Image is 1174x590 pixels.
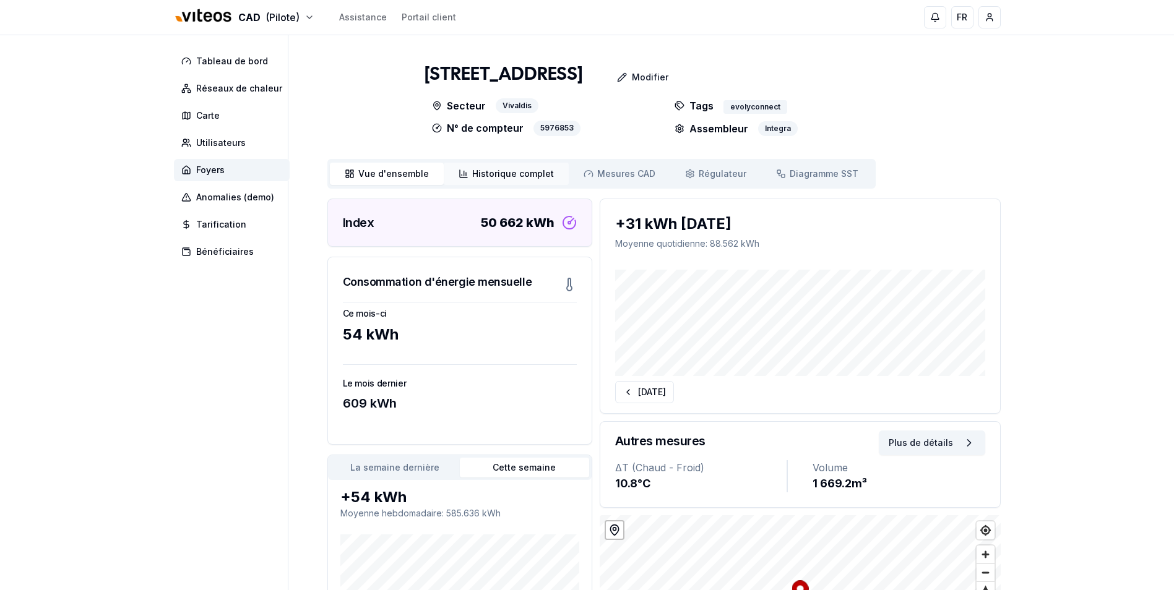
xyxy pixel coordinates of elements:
span: Mesures CAD [597,168,655,180]
div: +31 kWh [DATE] [615,214,985,234]
span: FR [957,11,967,24]
div: 50 662 kWh [481,214,555,231]
a: Tableau de bord [174,50,295,72]
button: Cette semaine [460,458,589,477]
span: (Pilote) [265,10,300,25]
span: Vue d'ensemble [358,168,429,180]
span: Utilisateurs [196,137,246,149]
a: Portail client [402,11,456,24]
button: La semaine dernière [330,458,460,477]
a: Réseaux de chaleur [174,77,295,100]
h1: [STREET_ADDRESS] [425,64,582,86]
div: 10.8 °C [615,475,787,492]
div: 1 669.2 m³ [813,475,985,492]
p: Modifier [632,71,668,83]
a: Bénéficiaires [174,241,295,263]
span: Carte [196,109,220,122]
div: +54 kWh [340,487,579,507]
p: Moyenne hebdomadaire : 585.636 kWh [340,507,579,519]
h3: Autres mesures [615,432,706,450]
a: Vue d'ensemble [330,163,444,185]
a: Régulateur [670,163,761,185]
a: Mesures CAD [569,163,670,185]
img: unit Image [327,50,402,149]
h3: Le mois dernier [343,377,577,390]
p: N° de compteur [432,121,524,136]
span: Tarification [196,218,246,231]
div: 609 kWh [343,395,577,412]
button: Find my location [977,521,995,539]
p: Secteur [432,98,486,114]
span: Régulateur [699,168,746,180]
span: Anomalies (demo) [196,191,274,203]
div: Vivaldis [496,98,538,114]
span: Foyers [196,164,225,176]
a: Diagramme SST [761,163,873,185]
h3: Ce mois-ci [343,307,577,320]
a: Historique complet [444,163,569,185]
div: evolyconnect [723,100,787,114]
h3: Index [343,214,374,231]
span: Bénéficiaires [196,246,254,258]
p: Tags [675,98,714,114]
span: Historique complet [472,168,554,180]
a: Foyers [174,159,295,181]
button: Zoom out [977,563,995,581]
button: [DATE] [615,381,674,403]
div: Integra [758,121,798,136]
div: 54 kWh [343,325,577,344]
button: CAD(Pilote) [174,4,314,31]
a: Anomalies (demo) [174,186,295,208]
a: Utilisateurs [174,132,295,154]
span: CAD [238,10,261,25]
button: Zoom in [977,545,995,563]
div: ΔT (Chaud - Froid) [615,460,787,475]
a: Modifier [582,65,678,90]
span: Diagramme SST [790,168,858,180]
a: Carte [174,105,295,127]
a: Tarification [174,213,295,236]
p: Moyenne quotidienne : 88.562 kWh [615,237,985,250]
div: 5976853 [533,121,581,136]
a: Assistance [339,11,387,24]
span: Tableau de bord [196,55,268,67]
button: FR [951,6,973,28]
h3: Consommation d'énergie mensuelle [343,273,532,291]
p: Assembleur [675,121,748,136]
span: Réseaux de chaleur [196,82,282,95]
button: Plus de détails [879,430,985,455]
div: Volume [813,460,985,475]
img: Viteos - CAD Logo [174,1,233,31]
